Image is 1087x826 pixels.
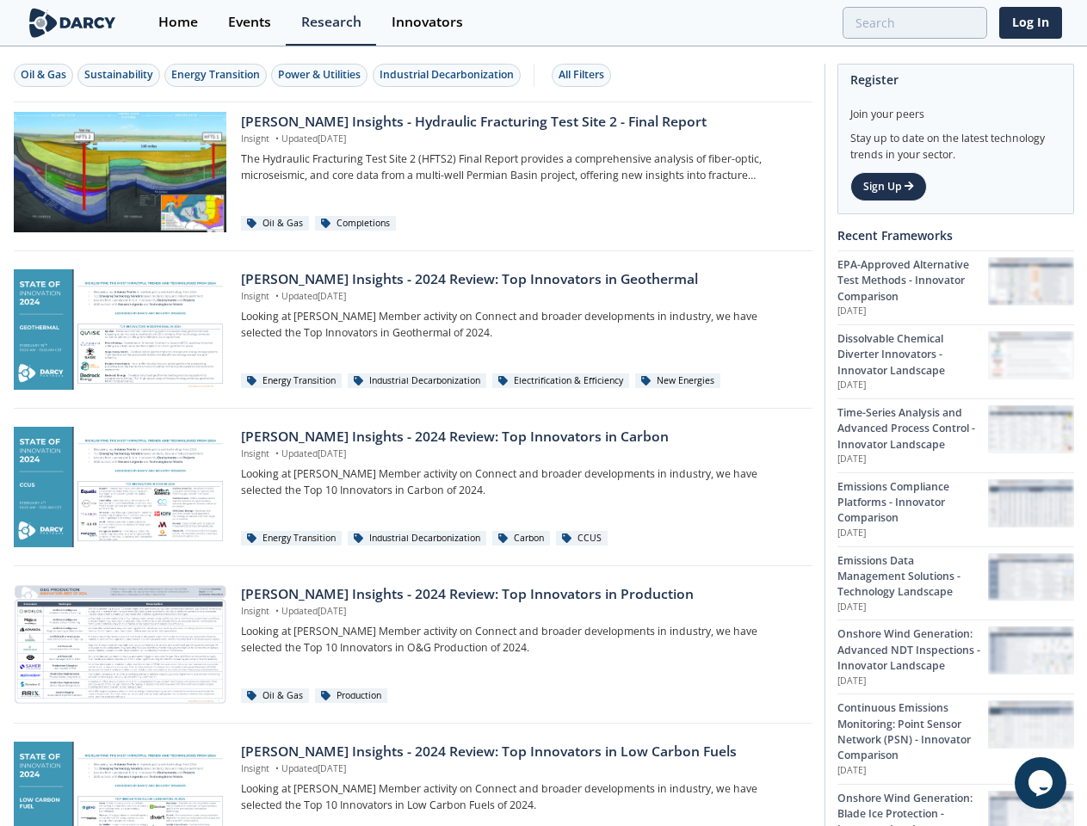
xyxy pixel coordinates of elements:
[837,220,1074,250] div: Recent Frameworks
[278,67,361,83] div: Power & Utilities
[837,331,988,379] div: Dissolvable Chemical Diverter Innovators - Innovator Landscape
[837,626,988,674] div: Onshore Wind Generation: Advanced NDT Inspections - Innovator Landscape
[241,605,800,619] p: Insight Updated [DATE]
[241,531,342,546] div: Energy Transition
[315,216,396,231] div: Completions
[850,172,927,201] a: Sign Up
[14,427,812,547] a: Darcy Insights - 2024 Review: Top Innovators in Carbon preview [PERSON_NAME] Insights - 2024 Revi...
[837,693,1074,783] a: Continuous Emissions Monitoring: Point Sensor Network (PSN) - Innovator Comparison [DATE] Continu...
[272,133,281,145] span: •
[837,398,1074,472] a: Time-Series Analysis and Advanced Process Control - Innovator Landscape [DATE] Time-Series Analys...
[271,64,367,87] button: Power & Utilities
[559,67,604,83] div: All Filters
[158,15,198,29] div: Home
[999,7,1062,39] a: Log In
[228,15,271,29] div: Events
[837,601,988,614] p: [DATE]
[301,15,361,29] div: Research
[14,112,812,232] a: Darcy Insights - Hydraulic Fracturing Test Site 2 - Final Report preview [PERSON_NAME] Insights -...
[21,67,66,83] div: Oil & Gas
[14,269,812,390] a: Darcy Insights - 2024 Review: Top Innovators in Geothermal preview [PERSON_NAME] Insights - 2024 ...
[272,605,281,617] span: •
[1015,757,1070,809] iframe: chat widget
[843,7,987,39] input: Advanced Search
[241,624,800,656] p: Looking at [PERSON_NAME] Member activity on Connect and broader developments in industry, we have...
[850,95,1061,122] div: Join your peers
[837,479,988,527] div: Emissions Compliance Platforms - Innovator Comparison
[241,290,800,304] p: Insight Updated [DATE]
[552,64,611,87] button: All Filters
[837,453,988,466] p: [DATE]
[164,64,267,87] button: Energy Transition
[77,64,160,87] button: Sustainability
[837,675,988,688] p: [DATE]
[837,546,1074,620] a: Emissions Data Management Solutions - Technology Landscape [DATE] Emissions Data Management Solut...
[241,269,800,290] div: [PERSON_NAME] Insights - 2024 Review: Top Innovators in Geothermal
[837,257,988,305] div: EPA-Approved Alternative Test Methods - Innovator Comparison
[84,67,153,83] div: Sustainability
[635,373,720,389] div: New Energies
[241,742,800,762] div: [PERSON_NAME] Insights - 2024 Review: Top Innovators in Low Carbon Fuels
[241,427,800,447] div: [PERSON_NAME] Insights - 2024 Review: Top Innovators in Carbon
[850,65,1061,95] div: Register
[348,373,486,389] div: Industrial Decarbonization
[850,122,1061,163] div: Stay up to date on the latest technology trends in your sector.
[272,447,281,459] span: •
[837,250,1074,324] a: EPA-Approved Alternative Test Methods - Innovator Comparison [DATE] EPA-Approved Alternative Test...
[837,527,988,540] p: [DATE]
[556,531,608,546] div: CCUS
[14,64,73,87] button: Oil & Gas
[837,764,988,778] p: [DATE]
[241,133,800,146] p: Insight Updated [DATE]
[241,688,309,704] div: Oil & Gas
[171,67,260,83] div: Energy Transition
[241,309,800,341] p: Looking at [PERSON_NAME] Member activity on Connect and broader developments in industry, we have...
[373,64,521,87] button: Industrial Decarbonization
[241,112,800,133] div: [PERSON_NAME] Insights - Hydraulic Fracturing Test Site 2 - Final Report
[380,67,514,83] div: Industrial Decarbonization
[272,762,281,774] span: •
[241,447,800,461] p: Insight Updated [DATE]
[241,151,800,183] p: The Hydraulic Fracturing Test Site 2 (HFTS2) Final Report provides a comprehensive analysis of fi...
[14,584,812,705] a: Darcy Insights - 2024 Review: Top Innovators in Production preview [PERSON_NAME] Insights - 2024 ...
[492,531,550,546] div: Carbon
[837,305,988,318] p: [DATE]
[241,216,309,231] div: Oil & Gas
[837,700,988,764] div: Continuous Emissions Monitoring: Point Sensor Network (PSN) - Innovator Comparison
[837,379,988,392] p: [DATE]
[837,324,1074,398] a: Dissolvable Chemical Diverter Innovators - Innovator Landscape [DATE] Dissolvable Chemical Divert...
[837,619,1074,693] a: Onshore Wind Generation: Advanced NDT Inspections - Innovator Landscape [DATE] Onshore Wind Gener...
[26,8,120,38] img: logo-wide.svg
[837,405,988,453] div: Time-Series Analysis and Advanced Process Control - Innovator Landscape
[241,781,800,813] p: Looking at [PERSON_NAME] Member activity on Connect and broader developments in industry, we have...
[241,584,800,605] div: [PERSON_NAME] Insights - 2024 Review: Top Innovators in Production
[272,290,281,302] span: •
[392,15,463,29] div: Innovators
[492,373,629,389] div: Electrification & Efficiency
[315,688,387,704] div: Production
[241,762,800,776] p: Insight Updated [DATE]
[241,466,800,498] p: Looking at [PERSON_NAME] Member activity on Connect and broader developments in industry, we have...
[241,373,342,389] div: Energy Transition
[837,472,1074,546] a: Emissions Compliance Platforms - Innovator Comparison [DATE] Emissions Compliance Platforms - Inn...
[348,531,486,546] div: Industrial Decarbonization
[837,553,988,601] div: Emissions Data Management Solutions - Technology Landscape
